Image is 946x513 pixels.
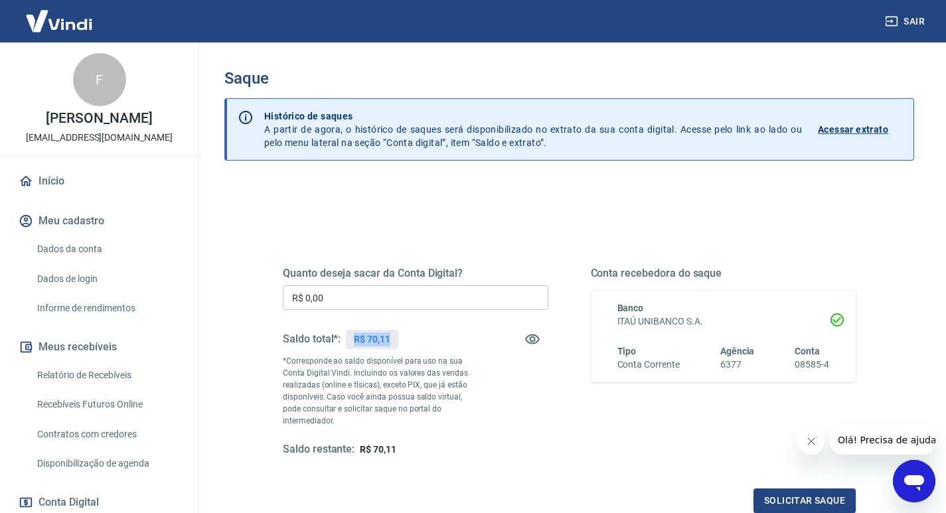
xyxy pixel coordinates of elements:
[32,391,183,418] a: Recebíveis Futuros Online
[720,358,755,372] h6: 6377
[224,69,914,88] h3: Saque
[32,421,183,448] a: Contratos com credores
[32,236,183,263] a: Dados da conta
[798,428,825,455] iframe: Fechar mensagem
[32,450,183,477] a: Disponibilização de agenda
[354,332,390,346] p: R$ 70,11
[26,131,173,145] p: [EMAIL_ADDRESS][DOMAIN_NAME]
[591,267,856,280] h5: Conta recebedora do saque
[32,265,183,293] a: Dados de login
[16,1,102,41] img: Vindi
[16,206,183,236] button: Meu cadastro
[46,111,152,125] p: [PERSON_NAME]
[830,425,935,455] iframe: Mensagem da empresa
[818,110,903,149] a: Acessar extrato
[283,332,341,346] h5: Saldo total*:
[617,315,830,329] h6: ITAÚ UNIBANCO S.A.
[720,346,755,356] span: Agência
[283,355,482,427] p: *Corresponde ao saldo disponível para uso na sua Conta Digital Vindi. Incluindo os valores das ve...
[795,358,829,372] h6: 08585-4
[893,460,935,502] iframe: Botão para abrir a janela de mensagens
[8,9,112,20] span: Olá! Precisa de ajuda?
[16,332,183,362] button: Meus recebíveis
[818,123,888,136] p: Acessar extrato
[882,9,930,34] button: Sair
[73,53,126,106] div: F
[360,444,396,455] span: R$ 70,11
[32,295,183,322] a: Informe de rendimentos
[32,362,183,389] a: Relatório de Recebíveis
[16,167,183,196] a: Início
[264,110,802,149] p: A partir de agora, o histórico de saques será disponibilizado no extrato da sua conta digital. Ac...
[283,443,355,457] h5: Saldo restante:
[795,346,820,356] span: Conta
[617,358,680,372] h6: Conta Corrente
[617,303,644,313] span: Banco
[283,267,548,280] h5: Quanto deseja sacar da Conta Digital?
[264,110,802,123] p: Histórico de saques
[753,488,856,513] button: Solicitar saque
[617,346,637,356] span: Tipo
